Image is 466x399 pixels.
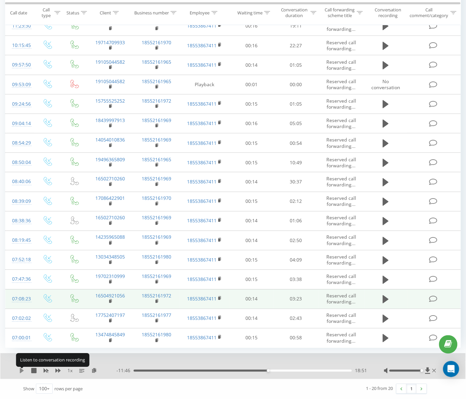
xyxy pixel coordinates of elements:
[95,293,125,299] a: 16504921056
[229,211,274,231] td: 00:14
[12,117,27,130] div: 09:04:14
[142,117,171,123] a: 18552161969
[39,386,47,392] div: 100
[274,36,318,55] td: 22:27
[95,156,125,163] a: 19496365809
[12,58,27,71] div: 09:57:50
[187,335,217,341] a: 18553867411
[326,98,356,110] span: Reserved call forwarding...
[326,78,356,91] span: Reserved call forwarding...
[66,10,79,15] div: Status
[95,215,125,221] a: 16502710260
[95,117,125,123] a: 18439997913
[274,328,318,348] td: 00:58
[229,172,274,192] td: 00:14
[326,234,356,246] span: Reserved call forwarding...
[371,78,400,91] span: No conversation
[187,218,217,224] a: 18553867411
[12,98,27,111] div: 09:24:56
[12,39,27,52] div: 10:15:45
[371,7,406,18] div: Conversation recording
[366,385,393,392] div: 1 - 20 from 20
[324,7,355,18] div: Call forwarding scheme title
[95,254,125,260] a: 13034348505
[134,10,169,15] div: Business number
[274,55,318,75] td: 01:05
[326,195,356,208] span: Reserved call forwarding...
[95,234,125,240] a: 14235965088
[12,253,27,267] div: 07:52:18
[229,36,274,55] td: 00:16
[95,332,125,338] a: 13474845849
[410,7,449,18] div: Call comment/category
[326,117,356,129] span: Reserved call forwarding...
[95,59,125,65] a: 19105044582
[187,120,217,126] a: 18553867411
[229,114,274,133] td: 00:16
[229,16,274,36] td: 00:16
[142,254,171,260] a: 18552161980
[274,192,318,211] td: 02:12
[12,78,27,91] div: 09:53:09
[326,156,356,169] span: Reserved call forwarding...
[229,270,274,289] td: 00:15
[274,75,318,94] td: 00:00
[95,273,125,280] a: 19702310999
[326,136,356,149] span: Reserved call forwarding...
[116,367,134,374] span: - 11:46
[187,198,217,205] a: 18553867411
[95,176,125,182] a: 16502710260
[187,296,217,302] a: 18553867411
[142,59,171,65] a: 18552161965
[274,309,318,328] td: 02:43
[142,215,171,221] a: 18552161969
[12,195,27,208] div: 08:39:09
[274,94,318,114] td: 01:05
[142,156,171,163] a: 18552161965
[229,289,274,309] td: 00:14
[187,237,217,244] a: 18553867411
[190,10,210,15] div: Employee
[274,211,318,231] td: 01:06
[274,114,318,133] td: 05:05
[326,312,356,325] span: Reserved call forwarding...
[229,328,274,348] td: 00:15
[326,254,356,266] span: Reserved call forwarding...
[274,133,318,153] td: 00:54
[12,215,27,228] div: 08:38:36
[187,276,217,283] a: 18553867411
[54,386,83,392] span: rows per page
[142,312,171,319] a: 18552161977
[142,234,171,240] a: 18552161969
[12,332,27,345] div: 07:00:01
[142,273,171,280] a: 18552161969
[274,231,318,250] td: 02:50
[187,62,217,68] a: 18553867411
[274,153,318,172] td: 10:49
[274,289,318,309] td: 03:23
[187,42,217,49] a: 18553867411
[10,10,27,15] div: Call date
[326,176,356,188] span: Reserved call forwarding...
[12,175,27,188] div: 08:40:06
[100,10,111,15] div: Client
[95,195,125,202] a: 17086422901
[142,332,171,338] a: 18552161980
[95,98,125,104] a: 15755525252
[12,273,27,286] div: 07:47:36
[40,7,53,18] div: Call type
[142,98,171,104] a: 18552161972
[16,353,90,367] div: Listen to conversation recording
[95,136,125,143] a: 14054010836
[142,78,171,84] a: 18552161965
[23,386,34,392] span: Show
[229,133,274,153] td: 00:15
[12,136,27,150] div: 08:54:29
[326,293,356,305] span: Reserved call forwarding...
[12,312,27,325] div: 07:02:02
[267,369,270,372] div: Accessibility label
[187,179,217,185] a: 18553867411
[142,176,171,182] a: 18552161969
[229,192,274,211] td: 00:15
[142,136,171,143] a: 18552161969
